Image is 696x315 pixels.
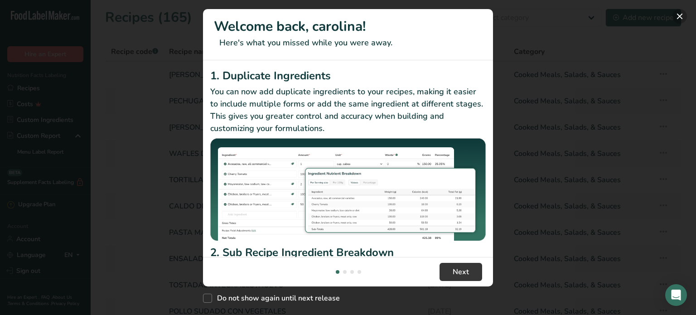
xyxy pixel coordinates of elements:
button: Next [440,263,482,281]
h2: 2. Sub Recipe Ingredient Breakdown [210,244,486,261]
h1: Welcome back, carolina! [214,16,482,37]
div: Open Intercom Messenger [665,284,687,306]
h2: 1. Duplicate Ingredients [210,68,486,84]
p: You can now add duplicate ingredients to your recipes, making it easier to include multiple forms... [210,86,486,135]
img: Duplicate Ingredients [210,138,486,241]
p: Here's what you missed while you were away. [214,37,482,49]
span: Next [453,267,469,277]
span: Do not show again until next release [212,294,340,303]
